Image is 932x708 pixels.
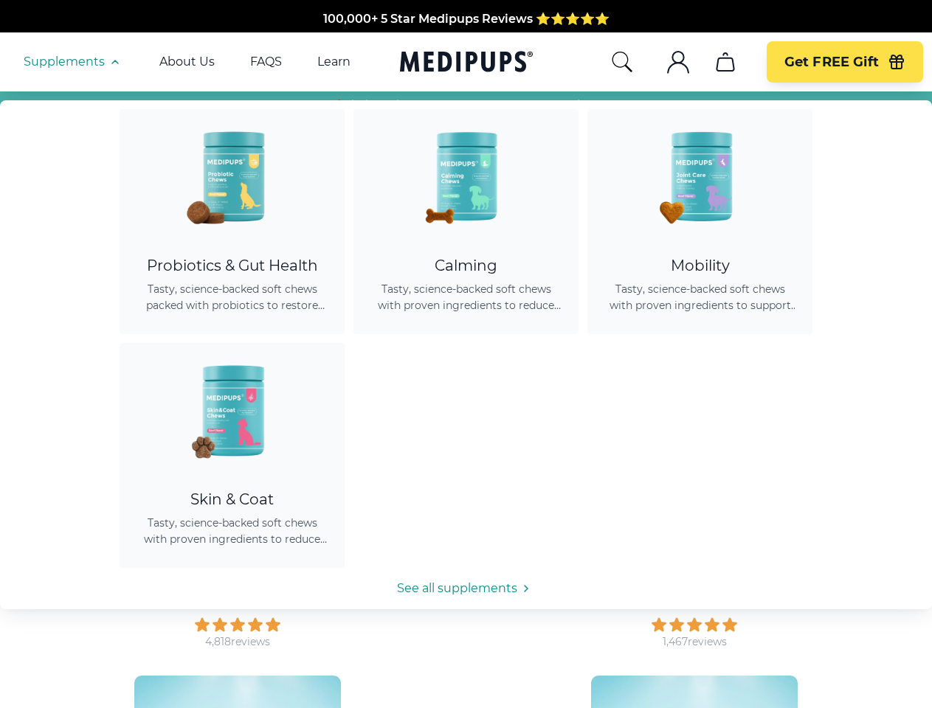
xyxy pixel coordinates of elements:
a: Calming Dog Chews - MedipupsCalmingTasty, science-backed soft chews with proven ingredients to re... [353,109,579,334]
div: Skin & Coat [137,490,327,509]
a: FAQS [250,55,282,69]
button: search [610,50,634,74]
button: account [660,44,696,80]
img: Probiotic Dog Chews - Medipups [166,109,299,242]
button: Supplements [24,53,124,71]
a: Medipups [400,48,533,78]
a: Joint Care Chews - MedipupsMobilityTasty, science-backed soft chews with proven ingredients to su... [587,109,812,334]
span: Tasty, science-backed soft chews packed with probiotics to restore gut balance, ease itching, sup... [137,281,327,313]
div: Probiotics & Gut Health [137,257,327,275]
div: Calming [371,257,561,275]
a: Probiotic Dog Chews - MedipupsProbiotics & Gut HealthTasty, science-backed soft chews packed with... [120,109,345,334]
span: Tasty, science-backed soft chews with proven ingredients to reduce anxiety, promote relaxation, a... [371,281,561,313]
a: Skin & Coat Chews - MedipupsSkin & CoatTasty, science-backed soft chews with proven ingredients t... [120,343,345,568]
div: 1,467 reviews [663,635,727,649]
span: Get FREE Gift [784,54,879,71]
span: Tasty, science-backed soft chews with proven ingredients to support joint health, improve mobilit... [605,281,795,313]
img: Joint Care Chews - Medipups [634,109,767,242]
span: Supplements [24,55,105,69]
img: Calming Dog Chews - Medipups [400,109,533,242]
span: Tasty, science-backed soft chews with proven ingredients to reduce shedding, promote healthy skin... [137,515,327,547]
div: Mobility [605,257,795,275]
button: Get FREE Gift [767,41,923,83]
img: Skin & Coat Chews - Medipups [166,343,299,476]
div: 4,818 reviews [205,635,270,649]
button: cart [708,44,743,80]
a: About Us [159,55,215,69]
a: Learn [317,55,351,69]
span: 100,000+ 5 Star Medipups Reviews ⭐️⭐️⭐️⭐️⭐️ [323,12,610,26]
